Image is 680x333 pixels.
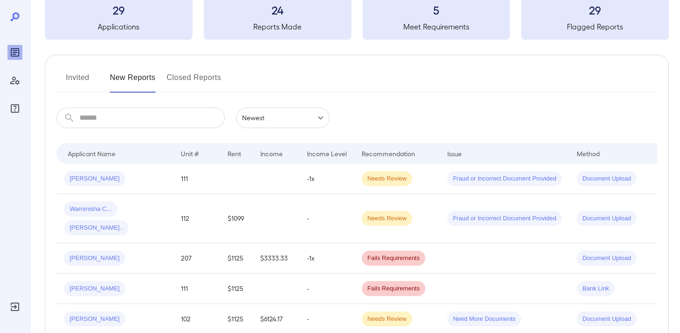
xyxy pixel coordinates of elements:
[204,21,351,32] h5: Reports Made
[300,243,354,274] td: -1x
[447,214,562,223] span: Fraud or Incorrect Document Provided
[173,194,220,243] td: 112
[577,174,637,183] span: Document Upload
[110,70,156,93] button: New Reports
[7,299,22,314] div: Log Out
[300,194,354,243] td: -
[260,148,283,159] div: Income
[64,315,125,324] span: [PERSON_NAME]
[300,274,354,304] td: -
[577,214,637,223] span: Document Upload
[362,254,425,263] span: Fails Requirements
[57,70,99,93] button: Invited
[577,315,637,324] span: Document Upload
[64,224,129,232] span: [PERSON_NAME]..
[220,243,253,274] td: $1125
[220,194,253,243] td: $1099
[220,274,253,304] td: $1125
[447,315,521,324] span: Need More Documents
[362,174,412,183] span: Needs Review
[68,148,115,159] div: Applicant Name
[64,254,125,263] span: [PERSON_NAME]
[64,284,125,293] span: [PERSON_NAME]
[173,274,220,304] td: 111
[7,45,22,60] div: Reports
[64,205,117,214] span: Warrenisha C...
[577,284,615,293] span: Bank Link
[362,315,412,324] span: Needs Review
[307,148,347,159] div: Income Level
[7,73,22,88] div: Manage Users
[521,2,669,17] h3: 29
[204,2,351,17] h3: 24
[7,101,22,116] div: FAQ
[447,148,462,159] div: Issue
[300,164,354,194] td: -1x
[236,108,329,128] div: Newest
[577,254,637,263] span: Document Upload
[45,21,193,32] h5: Applications
[253,243,300,274] td: $3333.33
[228,148,243,159] div: Rent
[362,214,412,223] span: Needs Review
[64,174,125,183] span: [PERSON_NAME]
[362,284,425,293] span: Fails Requirements
[173,243,220,274] td: 207
[521,21,669,32] h5: Flagged Reports
[173,164,220,194] td: 111
[167,70,222,93] button: Closed Reports
[363,2,510,17] h3: 5
[181,148,199,159] div: Unit #
[577,148,600,159] div: Method
[363,21,510,32] h5: Meet Requirements
[362,148,415,159] div: Recommendation
[45,2,193,17] h3: 29
[447,174,562,183] span: Fraud or Incorrect Document Provided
